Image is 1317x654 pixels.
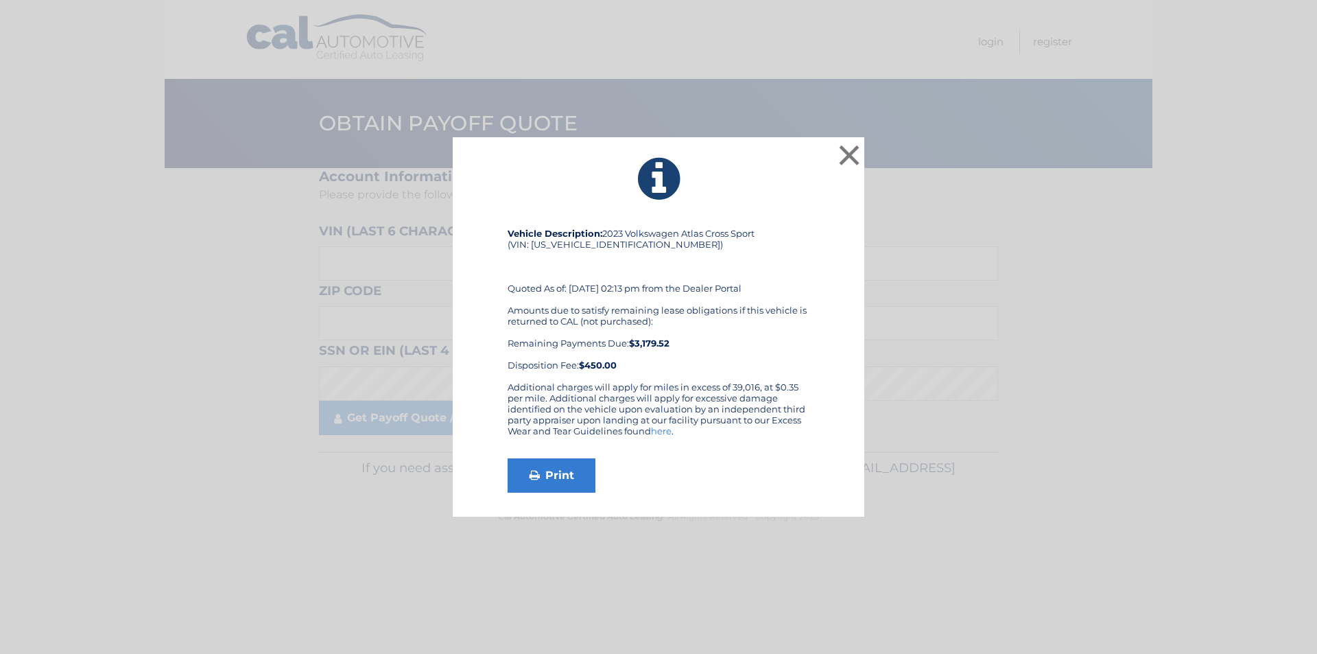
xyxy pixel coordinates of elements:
strong: $450.00 [579,360,617,371]
a: here [651,425,672,436]
div: Amounts due to satisfy remaining lease obligations if this vehicle is returned to CAL (not purcha... [508,305,809,371]
div: Additional charges will apply for miles in excess of 39,016, at $0.35 per mile. Additional charge... [508,382,809,447]
strong: Vehicle Description: [508,228,602,239]
div: 2023 Volkswagen Atlas Cross Sport (VIN: [US_VEHICLE_IDENTIFICATION_NUMBER]) Quoted As of: [DATE] ... [508,228,809,382]
button: × [835,141,863,169]
a: Print [508,458,595,493]
b: $3,179.52 [629,338,669,349]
